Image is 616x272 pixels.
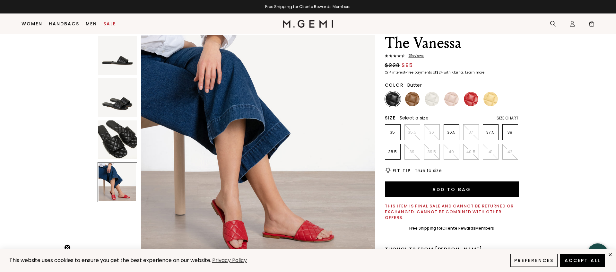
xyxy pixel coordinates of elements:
[405,149,420,154] p: 39
[424,130,439,135] p: 36
[49,21,79,26] a: Handbags
[560,254,605,267] button: Accept All
[424,149,439,154] p: 39.5
[442,225,475,231] a: Cliente Rewards
[444,92,459,106] img: Ballerina Pink
[9,257,211,264] span: This website uses cookies to ensure you get the best experience on our website.
[608,252,613,257] div: close
[444,130,459,135] p: 36.5
[402,62,413,69] span: $95
[141,29,375,263] img: The Vanessa
[588,22,595,28] span: 0
[385,83,404,88] h2: Color
[415,167,442,174] span: True to size
[464,92,478,106] img: Lipstick
[503,149,518,154] p: 42
[510,254,558,267] button: Preferences
[483,130,498,135] p: 37.5
[98,120,137,160] img: The Vanessa
[385,149,400,154] p: 38.5
[385,34,519,52] h1: The Vanessa
[465,70,484,75] klarna-placement-style-cta: Learn more
[400,115,429,121] span: Select a size
[464,71,484,75] a: Learn more
[405,92,420,106] img: Tan
[385,181,519,197] button: Add to Bag
[483,92,498,106] img: Butter
[98,36,137,75] img: The Vanessa
[483,149,498,154] p: 41
[407,82,422,88] span: Butter
[405,54,424,58] span: 7 Review s
[436,70,443,75] klarna-placement-style-amount: $24
[464,149,479,154] p: 40.5
[444,70,464,75] klarna-placement-style-body: with Klarna
[385,115,396,120] h2: Size
[385,246,519,253] div: Thoughts from [PERSON_NAME]
[497,116,519,121] div: Size Chart
[385,70,436,75] klarna-placement-style-body: Or 4 interest-free payments of
[211,257,248,265] a: Privacy Policy (opens in a new tab)
[425,92,439,106] img: Ivory
[385,203,519,221] div: This item is final sale and cannot be returned or exchanged. Cannot be combined with other offers.
[405,130,420,135] p: 35.5
[103,21,116,26] a: Sale
[444,149,459,154] p: 40
[86,21,97,26] a: Men
[22,21,42,26] a: Women
[393,168,411,173] h2: Fit Tip
[98,78,137,117] img: The Vanessa
[386,92,400,106] img: Black
[464,130,479,135] p: 37
[283,20,333,28] img: M.Gemi
[385,130,400,135] p: 35
[64,244,71,251] button: Close teaser
[385,62,400,69] span: $228
[409,226,494,231] div: Free Shipping for Members
[503,130,518,135] p: 38
[385,54,519,59] a: 7Reviews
